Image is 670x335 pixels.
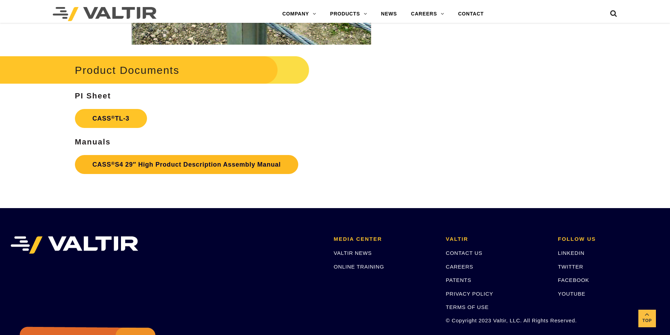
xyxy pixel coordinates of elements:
[446,250,483,256] a: CONTACT US
[638,310,656,327] a: Top
[638,317,656,325] span: Top
[446,277,472,283] a: PATENTS
[75,155,299,174] a: CASS®S4 29″ High Product Description Assembly Manual
[558,250,585,256] a: LINKEDIN
[75,91,111,100] strong: PI Sheet
[558,236,659,242] h2: FOLLOW US
[75,109,147,128] a: CASS®TL-3
[334,236,435,242] h2: MEDIA CENTER
[404,7,451,21] a: CAREERS
[111,115,115,120] sup: ®
[323,7,374,21] a: PRODUCTS
[446,316,548,324] p: © Copyright 2023 Valtir, LLC. All Rights Reserved.
[558,277,589,283] a: FACEBOOK
[334,264,384,270] a: ONLINE TRAINING
[446,264,473,270] a: CAREERS
[446,304,489,310] a: TERMS OF USE
[446,291,493,297] a: PRIVACY POLICY
[334,250,372,256] a: VALTIR NEWS
[446,236,548,242] h2: VALTIR
[111,161,115,166] sup: ®
[558,291,585,297] a: YOUTUBE
[75,137,111,146] strong: Manuals
[11,236,138,254] img: VALTIR
[451,7,491,21] a: CONTACT
[275,7,323,21] a: COMPANY
[374,7,404,21] a: NEWS
[53,7,157,21] img: Valtir
[558,264,583,270] a: TWITTER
